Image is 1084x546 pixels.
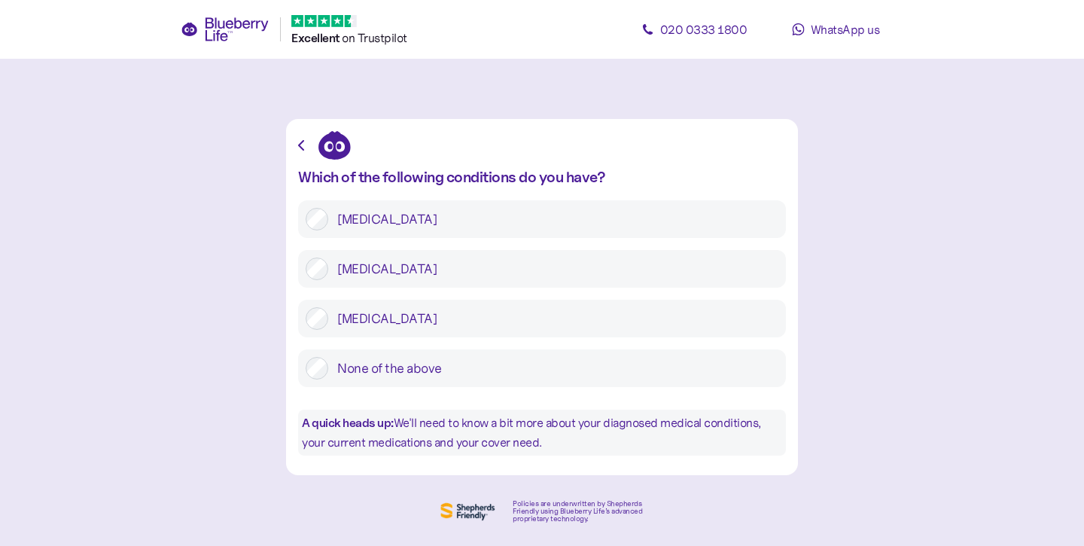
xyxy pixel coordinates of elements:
span: 020 0333 1800 [660,22,748,37]
span: on Trustpilot [342,30,407,45]
div: Which of the following conditions do you have? [298,169,786,185]
span: WhatsApp us [811,22,880,37]
b: A quick heads up: [302,416,394,430]
a: 020 0333 1800 [626,14,762,44]
label: [MEDICAL_DATA] [328,307,778,330]
span: Excellent ️ [291,31,342,45]
label: [MEDICAL_DATA] [328,208,778,230]
div: We'll need to know a bit more about your diagnosed medical conditions, your current medications a... [298,410,786,456]
img: Shephers Friendly [437,499,498,523]
div: Policies are underwritten by Shepherds Friendly using Blueberry Life’s advanced proprietary techn... [513,500,647,523]
label: [MEDICAL_DATA] [328,258,778,280]
label: None of the above [328,357,778,380]
a: WhatsApp us [768,14,903,44]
